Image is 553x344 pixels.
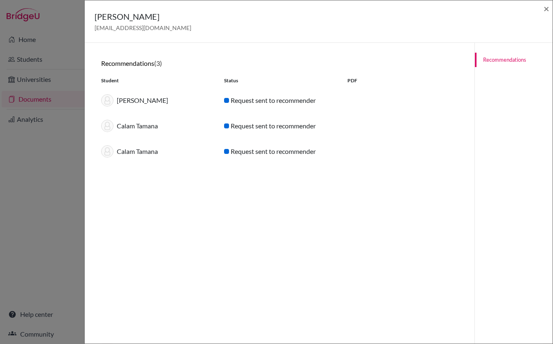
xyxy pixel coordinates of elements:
[101,59,458,67] h6: Recommendations
[101,120,113,132] img: thumb_default-9baad8e6c595f6d87dbccf3bc005204999cb094ff98a76d4c88bb8097aa52fd3.png
[218,121,341,131] div: Request sent to recommender
[101,145,113,158] img: thumb_default-9baad8e6c595f6d87dbccf3bc005204999cb094ff98a76d4c88bb8097aa52fd3.png
[95,77,218,84] div: Student
[95,145,218,158] div: Calam Tamana
[218,146,341,156] div: Request sent to recommender
[154,59,162,67] span: (3)
[95,10,191,23] h5: [PERSON_NAME]
[544,4,549,14] button: Close
[218,77,341,84] div: Status
[341,77,464,84] div: PDF
[475,53,553,67] a: Recommendations
[95,24,191,31] span: [EMAIL_ADDRESS][DOMAIN_NAME]
[95,94,218,107] div: [PERSON_NAME]
[95,120,218,132] div: Calam Tamana
[101,94,113,107] img: thumb_default-9baad8e6c595f6d87dbccf3bc005204999cb094ff98a76d4c88bb8097aa52fd3.png
[544,2,549,14] span: ×
[218,95,341,105] div: Request sent to recommender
